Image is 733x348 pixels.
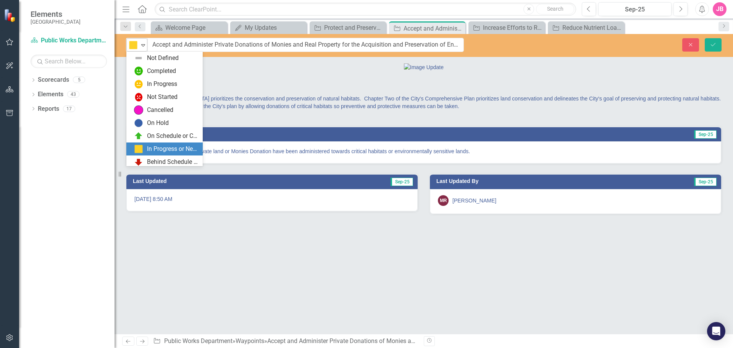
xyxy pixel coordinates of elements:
div: Sep-25 [601,5,669,14]
div: 5 [73,77,85,83]
img: Not Started [134,92,143,102]
span: Elements [31,10,81,19]
span: Search [547,6,563,12]
a: Reports [38,105,59,113]
div: Welcome Page [165,23,225,32]
div: Increase Efforts to Remove Excess Aquatic Vegetation Growth in Local Waterways [483,23,543,32]
div: [DATE] 8:50 AM [126,189,418,211]
h3: Last Updated By [436,178,617,184]
span: Sep-25 [694,178,717,186]
a: Protect and Preserve the Habitats of Burrowing Owls and Gopher Tortoises through Education and En... [312,23,384,32]
div: Protect and Preserve the Habitats of Burrowing Owls and Gopher Tortoises through Education and En... [324,23,384,32]
h3: Last Updated [133,178,299,184]
a: Increase Efforts to Remove Excess Aquatic Vegetation Growth in Local Waterways [470,23,543,32]
a: Welcome Page [153,23,225,32]
div: Accept and Administer Private Donations of Monies and Real Property for the Acquisition and Prese... [404,24,463,33]
h3: Analysis [133,131,417,137]
img: Cancelled [134,105,143,115]
div: Reduce Nutrient Loading in Area Waterways by Implementing New Fertilization Standards in the City... [562,23,622,32]
small: [GEOGRAPHIC_DATA] [31,19,81,25]
img: On Hold [134,118,143,128]
input: This field is required [147,38,464,52]
img: Behind Schedule or Not Started [134,157,143,167]
a: Public Works Department [164,337,232,345]
img: ClearPoint Strategy [4,9,17,22]
div: Not Defined [147,54,179,63]
div: Completed [147,67,176,76]
img: Not Defined [134,53,143,63]
button: Sep-25 [598,2,672,16]
img: In Progress or Needs Work [134,144,143,154]
div: My Updates [245,23,305,32]
div: » » [153,337,418,346]
div: In Progress [147,80,177,89]
div: 17 [63,105,75,112]
span: Sep-25 [391,178,413,186]
a: Scorecards [38,76,69,84]
a: Public Works Department [31,36,107,45]
div: [PERSON_NAME] [452,197,496,204]
a: Waypoints [236,337,264,345]
div: 43 [67,91,79,98]
span: Sep-25 [694,130,717,139]
input: Search ClearPoint... [155,3,576,16]
div: Open Intercom Messenger [707,322,725,340]
a: Elements [38,90,63,99]
input: Search Below... [31,55,107,68]
div: On Hold [147,119,169,128]
img: On Schedule or Complete [134,131,143,141]
img: Completed [134,66,143,76]
div: In Progress or Needs Work [147,145,198,154]
div: MR [438,195,449,206]
img: In Progress [134,79,143,89]
div: Cancelled [147,106,173,115]
img: Image Update [404,63,444,71]
p: In Fiscal Year [DATE], no Private land or Monies Donation have been administered towards critical... [134,147,713,155]
a: My Updates [232,23,305,32]
div: Behind Schedule or Not Started [147,158,198,167]
p: The City of [GEOGRAPHIC_DATA] prioritizes the conservation and preservation of natural habitats. ... [126,95,721,110]
button: Search [536,4,574,15]
img: In Progress or Needs Work [129,40,138,50]
div: On Schedule or Complete [147,132,198,141]
button: JB [713,2,727,16]
a: Reduce Nutrient Loading in Area Waterways by Implementing New Fertilization Standards in the City... [550,23,622,32]
div: Not Started [147,93,178,102]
